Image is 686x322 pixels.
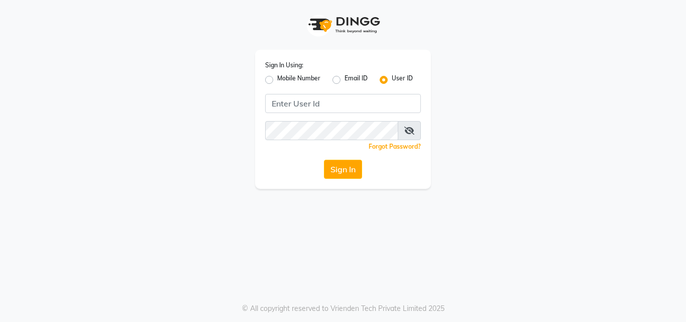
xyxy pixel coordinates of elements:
[265,61,303,70] label: Sign In Using:
[303,10,383,40] img: logo1.svg
[277,74,320,86] label: Mobile Number
[265,121,398,140] input: Username
[345,74,368,86] label: Email ID
[324,160,362,179] button: Sign In
[369,143,421,150] a: Forgot Password?
[265,94,421,113] input: Username
[392,74,413,86] label: User ID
